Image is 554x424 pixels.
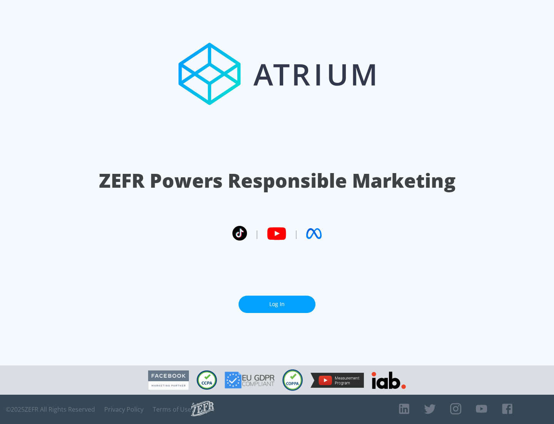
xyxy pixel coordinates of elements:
img: Facebook Marketing Partner [148,370,189,390]
span: © 2025 ZEFR All Rights Reserved [6,405,95,413]
a: Privacy Policy [104,405,144,413]
img: GDPR Compliant [225,372,275,389]
span: | [255,228,259,239]
img: IAB [372,372,406,389]
img: COPPA Compliant [282,369,303,391]
a: Log In [239,296,315,313]
img: CCPA Compliant [197,370,217,390]
span: | [294,228,299,239]
h1: ZEFR Powers Responsible Marketing [99,167,456,194]
img: YouTube Measurement Program [310,373,364,388]
a: Terms of Use [153,405,191,413]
